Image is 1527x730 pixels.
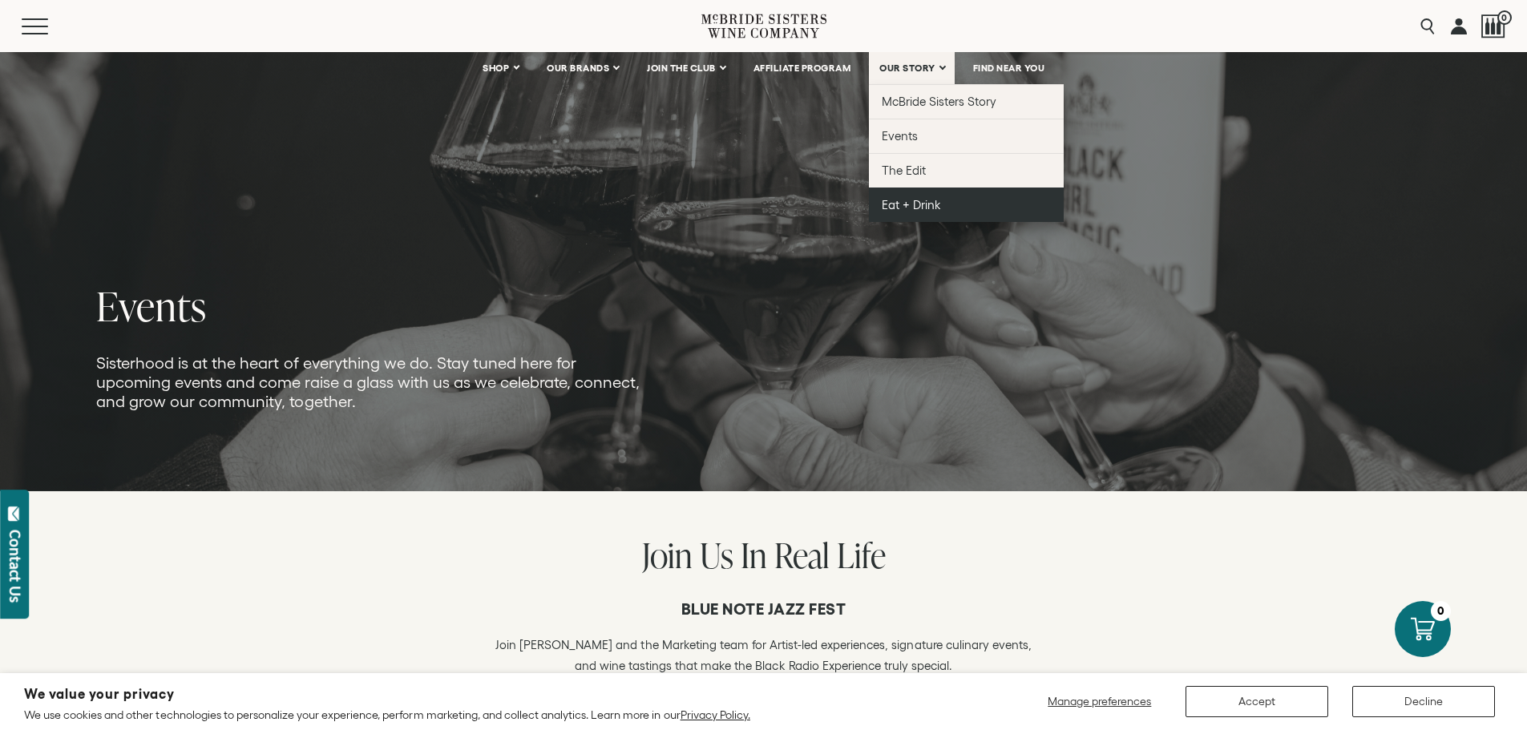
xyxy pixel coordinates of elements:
span: Eat + Drink [882,198,941,212]
button: Mobile Menu Trigger [22,18,79,34]
div: 0 [1431,601,1451,621]
a: OUR BRANDS [536,52,628,84]
span: Manage preferences [1048,695,1151,708]
span: OUR BRANDS [547,63,609,74]
span: In [741,531,767,579]
span: The Edit [882,163,926,177]
span: Events [882,129,918,143]
h2: We value your privacy [24,688,750,701]
span: Life [837,531,886,579]
button: Manage preferences [1038,686,1161,717]
span: Real [774,531,830,579]
a: McBride Sisters Story [869,84,1064,119]
span: Us [700,531,733,579]
span: OUR STORY [879,63,935,74]
button: Accept [1186,686,1328,717]
a: SHOP [472,52,528,84]
a: JOIN THE CLUB [636,52,735,84]
p: Sisterhood is at the heart of everything we do. Stay tuned here for upcoming events and come rais... [96,353,648,411]
span: Join [642,531,693,579]
a: Privacy Policy. [681,708,750,721]
a: OUR STORY [869,52,955,84]
p: We use cookies and other technologies to personalize your experience, perform marketing, and coll... [24,708,750,722]
span: FIND NEAR YOU [973,63,1045,74]
a: Eat + Drink [869,188,1064,222]
span: 0 [1497,10,1512,25]
span: Events [96,278,207,333]
span: JOIN THE CLUB [647,63,716,74]
h6: Blue Note Jazz Fest [487,599,1040,619]
a: The Edit [869,153,1064,188]
button: Decline [1352,686,1495,717]
p: Join [PERSON_NAME] and the Marketing team for Artist-led experiences, signature culinary events, ... [487,635,1040,676]
div: Contact Us [7,530,23,603]
a: AFFILIATE PROGRAM [743,52,862,84]
a: FIND NEAR YOU [963,52,1056,84]
span: AFFILIATE PROGRAM [753,63,851,74]
span: SHOP [483,63,510,74]
span: McBride Sisters Story [882,95,996,108]
a: Events [869,119,1064,153]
